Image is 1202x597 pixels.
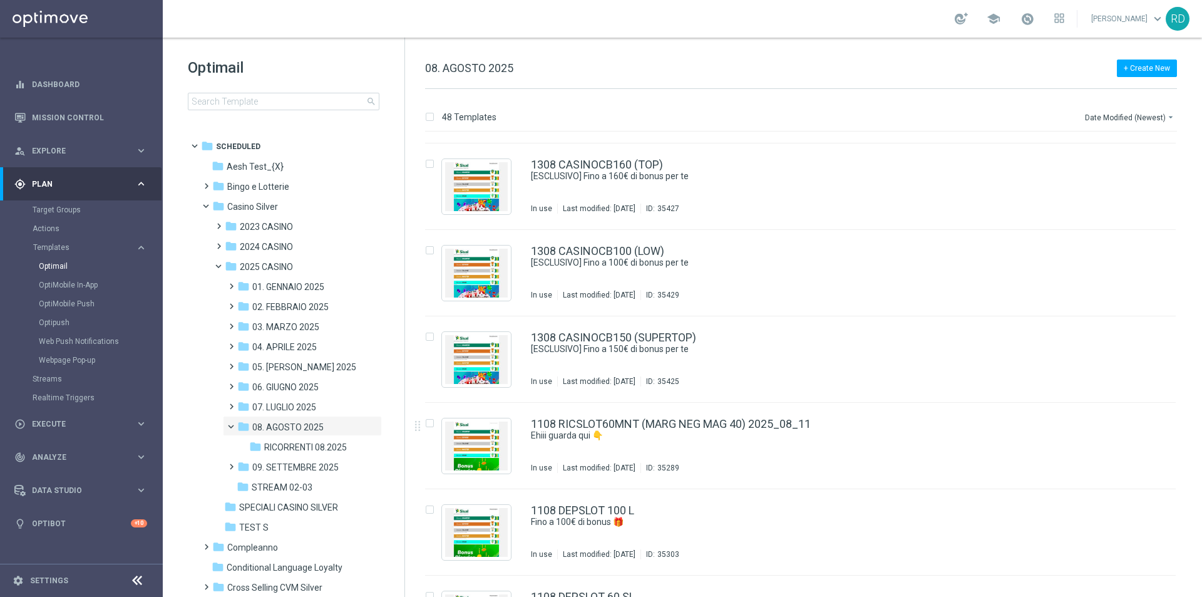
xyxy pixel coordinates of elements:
button: track_changes Analyze keyboard_arrow_right [14,452,148,462]
button: lightbulb Optibot +10 [14,519,148,529]
div: Webpage Pop-up [39,351,162,370]
button: play_circle_outline Execute keyboard_arrow_right [14,419,148,429]
a: Streams [33,374,130,384]
span: TEST S [239,522,269,533]
button: Data Studio keyboard_arrow_right [14,485,148,496]
div: ID: [640,376,679,387]
a: 1308 CASINOCB100 (LOW) [531,246,664,257]
button: Mission Control [14,113,148,123]
i: folder [212,581,225,593]
a: Target Groups [33,205,130,215]
div: Data Studio [14,485,135,496]
span: RICORRENTI 08.2025 [264,442,347,453]
div: Press SPACE to select this row. [413,403,1199,489]
span: 07. LUGLIO 2025 [252,402,316,413]
span: school [987,12,1000,26]
div: In use [531,376,552,387]
div: Press SPACE to select this row. [413,489,1199,576]
div: 35427 [657,204,679,214]
div: ID: [640,290,679,300]
i: keyboard_arrow_right [135,178,147,190]
span: 2023 CASINO [240,221,293,232]
div: Fino a 100€ di bonus 🎁​ [531,516,1123,528]
i: folder [225,220,237,232]
img: 35429.jpeg [445,249,508,298]
div: 35425 [657,376,679,387]
span: Explore [32,147,135,155]
i: folder [237,400,250,413]
span: 08. AGOSTO 2025 [252,422,324,433]
div: Explore [14,145,135,157]
img: 35303.jpeg [445,508,508,557]
i: keyboard_arrow_right [135,418,147,430]
i: folder [212,200,225,212]
span: 2024 CASINO [240,241,293,252]
span: Analyze [32,454,135,461]
a: Fino a 100€ di bonus 🎁​ [531,516,1094,528]
button: + Create New [1117,60,1177,77]
a: Optipush [39,318,130,328]
i: folder [237,300,250,313]
span: Data Studio [32,487,135,494]
span: 06. GIUGNO 2025 [252,382,319,393]
i: folder [249,440,262,453]
i: folder [201,140,213,152]
h1: Optimail [188,58,379,78]
div: 35429 [657,290,679,300]
img: 35289.jpeg [445,422,508,470]
span: 02. FEBBRAIO 2025 [252,301,329,313]
a: Optimail [39,261,130,271]
div: ID: [640,463,679,473]
span: Compleanno [227,542,278,553]
div: Press SPACE to select this row. [413,230,1199,316]
i: folder [237,480,249,493]
div: Optibot [14,507,147,540]
i: gps_fixed [14,179,26,190]
a: Mission Control [32,101,147,134]
div: Templates [33,238,162,370]
div: Optimail [39,257,162,276]
div: In use [531,204,552,214]
a: 1108 DEPSLOT 100 L [531,505,634,516]
i: folder [225,260,237,273]
div: 35303 [657,549,679,559]
a: Web Push Notifications [39,336,130,346]
a: [PERSON_NAME]keyboard_arrow_down [1090,9,1166,28]
div: ID: [640,549,679,559]
a: Realtime Triggers [33,393,130,403]
div: Web Push Notifications [39,332,162,351]
span: Bingo e Lotterie [227,181,289,192]
button: gps_fixed Plan keyboard_arrow_right [14,179,148,189]
i: folder [237,340,250,353]
div: Actions [33,219,162,238]
i: folder [237,420,250,433]
a: 1108 RICSLOT60MNT (MARG NEG MAG 40) 2025_08_11 [531,418,811,430]
a: Webpage Pop-up [39,355,130,365]
a: Ehiii guarda qui 👇 [531,430,1094,442]
span: STREAM 02-03 [252,482,312,493]
div: Last modified: [DATE] [558,290,640,300]
a: Settings [30,577,68,584]
button: Templates keyboard_arrow_right [33,242,148,252]
i: keyboard_arrow_right [135,242,147,254]
div: Realtime Triggers [33,388,162,407]
div: Last modified: [DATE] [558,549,640,559]
p: 48 Templates [442,112,496,123]
div: Last modified: [DATE] [558,376,640,387]
button: person_search Explore keyboard_arrow_right [14,146,148,156]
i: person_search [14,145,26,157]
i: folder [237,360,250,373]
div: In use [531,463,552,473]
i: folder [237,280,250,293]
i: arrow_drop_down [1166,112,1176,122]
div: In use [531,290,552,300]
i: folder [212,541,225,553]
span: 05. MAGGIO 2025 [252,361,356,373]
div: 35289 [657,463,679,473]
i: folder [237,380,250,393]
